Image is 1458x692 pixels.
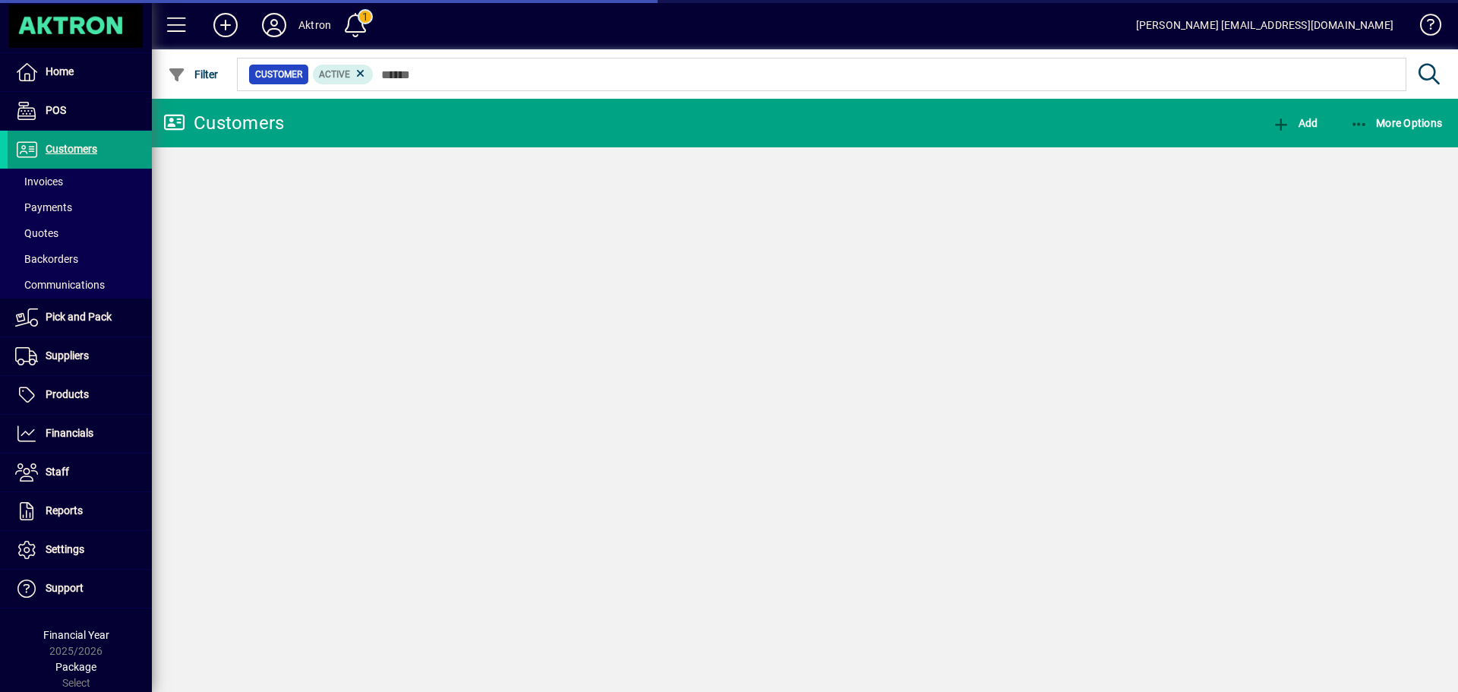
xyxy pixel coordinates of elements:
[1409,3,1439,52] a: Knowledge Base
[1136,13,1393,37] div: [PERSON_NAME] [EMAIL_ADDRESS][DOMAIN_NAME]
[8,453,152,491] a: Staff
[250,11,298,39] button: Profile
[8,92,152,130] a: POS
[255,67,302,82] span: Customer
[55,661,96,673] span: Package
[1268,109,1321,137] button: Add
[313,65,374,84] mat-chip: Activation Status: Active
[168,68,219,81] span: Filter
[1272,117,1318,129] span: Add
[1346,109,1447,137] button: More Options
[15,175,63,188] span: Invoices
[8,299,152,337] a: Pick and Pack
[164,61,222,88] button: Filter
[1350,117,1443,129] span: More Options
[163,111,284,135] div: Customers
[46,504,83,517] span: Reports
[8,272,152,298] a: Communications
[46,543,84,555] span: Settings
[46,65,74,77] span: Home
[46,427,93,439] span: Financials
[8,194,152,220] a: Payments
[8,169,152,194] a: Invoices
[201,11,250,39] button: Add
[46,143,97,155] span: Customers
[8,531,152,569] a: Settings
[8,376,152,414] a: Products
[8,220,152,246] a: Quotes
[8,415,152,453] a: Financials
[46,582,84,594] span: Support
[46,349,89,362] span: Suppliers
[15,201,72,213] span: Payments
[8,492,152,530] a: Reports
[8,570,152,608] a: Support
[46,104,66,116] span: POS
[15,253,78,265] span: Backorders
[8,337,152,375] a: Suppliers
[15,227,58,239] span: Quotes
[298,13,331,37] div: Aktron
[43,629,109,641] span: Financial Year
[46,311,112,323] span: Pick and Pack
[15,279,105,291] span: Communications
[46,466,69,478] span: Staff
[8,53,152,91] a: Home
[8,246,152,272] a: Backorders
[319,69,350,80] span: Active
[46,388,89,400] span: Products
